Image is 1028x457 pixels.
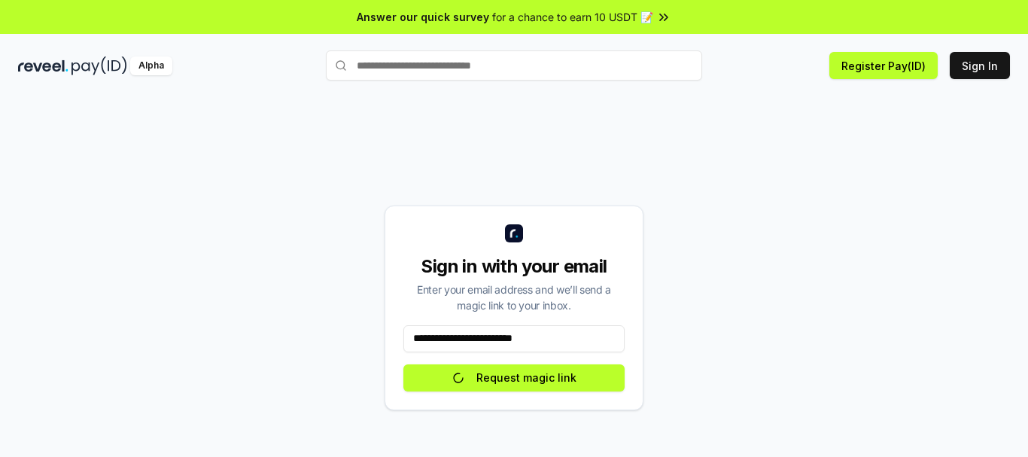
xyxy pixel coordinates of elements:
[950,52,1010,79] button: Sign In
[357,9,489,25] span: Answer our quick survey
[403,282,625,313] div: Enter your email address and we’ll send a magic link to your inbox.
[18,56,68,75] img: reveel_dark
[403,364,625,391] button: Request magic link
[829,52,938,79] button: Register Pay(ID)
[492,9,653,25] span: for a chance to earn 10 USDT 📝
[505,224,523,242] img: logo_small
[71,56,127,75] img: pay_id
[403,254,625,279] div: Sign in with your email
[130,56,172,75] div: Alpha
